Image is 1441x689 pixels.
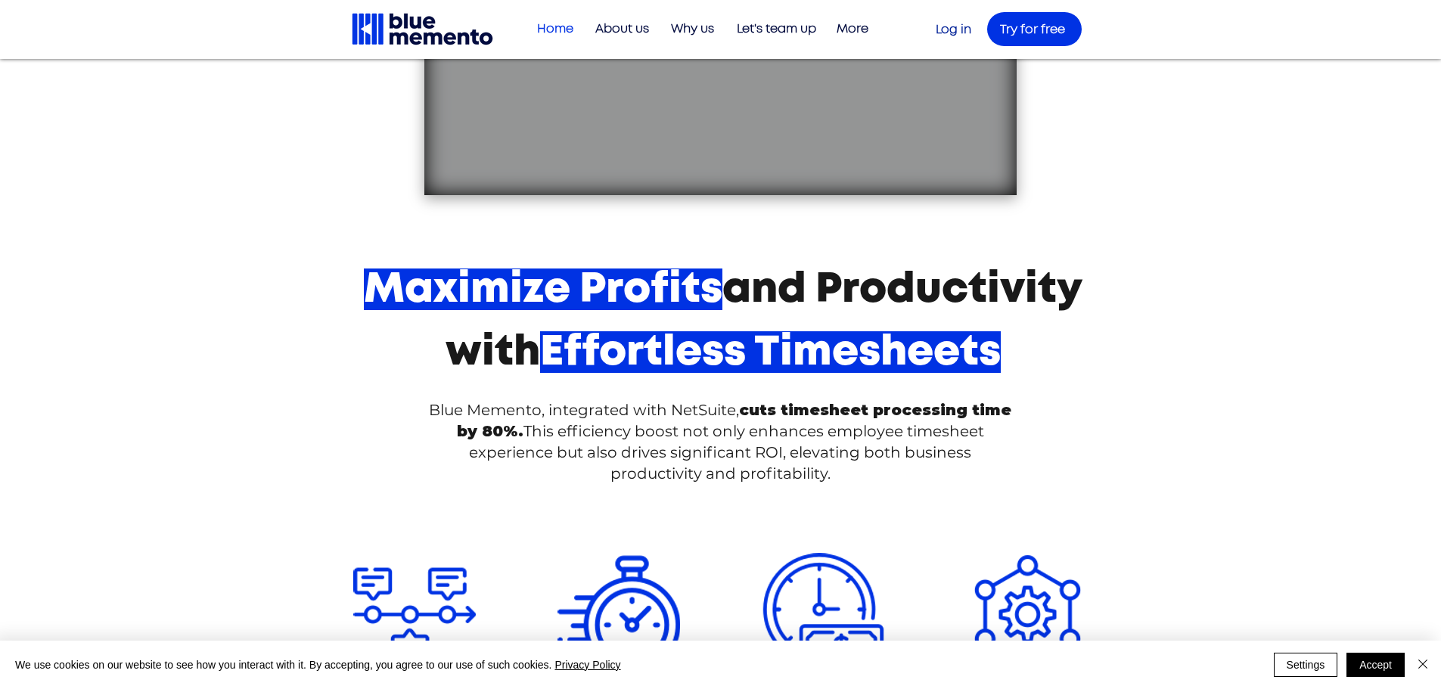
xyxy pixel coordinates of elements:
p: About us [588,17,657,42]
a: Privacy Policy [554,659,620,671]
img: Blue Memento black logo [350,11,495,47]
img: network.png [966,553,1089,675]
span: This efficiency boost not only enhances employee timesheet experience but also drives significant... [469,422,984,483]
span: Try for free [1000,23,1065,36]
a: Let's team up [722,17,824,42]
a: Why us [657,17,722,42]
p: Home [530,17,581,42]
button: Settings [1274,653,1338,677]
a: Home [523,17,581,42]
img: timeline.png [353,553,476,675]
a: Log in [936,23,971,36]
img: Close [1414,655,1432,673]
img: time-is-money.png [762,553,884,675]
p: More [829,17,876,42]
span: Blue Memento, integrated with NetSuite, [429,401,739,419]
button: Close [1414,653,1432,677]
span: and Productivity with [364,268,1082,373]
p: Let's team up [729,17,824,42]
span: We use cookies on our website to see how you interact with it. By accepting, you agree to our use... [15,658,621,672]
span: Effortless Timesheets [540,331,1001,373]
button: Accept [1346,653,1405,677]
span: Maximize Profits [364,268,722,310]
a: About us [581,17,657,42]
a: Try for free [987,12,1082,46]
p: Why us [663,17,722,42]
img: clock.png [557,553,680,675]
nav: Site [523,17,876,42]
